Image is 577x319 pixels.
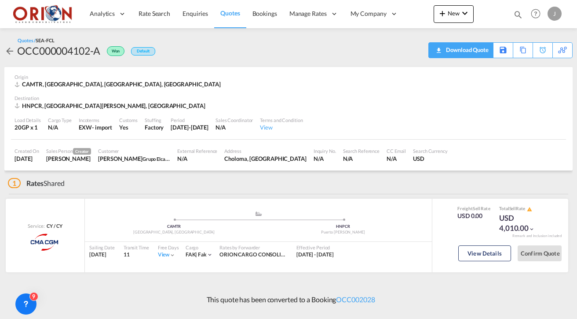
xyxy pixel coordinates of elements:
div: icon-arrow-left [4,44,17,58]
div: - import [92,123,112,131]
span: SEA-FCL [36,37,54,43]
img: 2c36fa60c4e911ed9fceb5e2556746cc.JPG [13,4,73,24]
div: 01 Sep 2025 - 15 Sep 2025 [296,251,334,259]
div: N/A [215,123,253,131]
div: Incoterms [79,117,112,123]
div: 20GP x 1 [15,123,41,131]
div: [DATE] [89,251,115,259]
div: OCC000004102-A [17,44,100,58]
div: Download Quote [444,43,489,57]
div: View [260,123,303,131]
div: 3 Sep 2025 [15,155,39,163]
div: Sales Person [46,148,91,155]
div: Shared [8,178,65,188]
div: USD 4,010.00 [499,213,543,234]
p: This quote has been converted to a Booking [202,295,375,304]
div: CAMTR, Montreal, QC, Asia Pacific [15,80,223,88]
div: USD [413,155,448,163]
div: N/A [177,155,217,163]
div: CAMTR [89,224,259,230]
md-icon: icon-chevron-down [529,226,535,232]
div: Load Details [15,117,41,123]
div: Period [171,117,208,123]
div: N/A [314,155,336,163]
span: Service: [28,223,44,229]
div: N/A [343,155,380,163]
md-icon: assets/icons/custom/ship-fill.svg [253,211,264,216]
div: Cargo [186,244,213,251]
div: Stuffing [145,117,164,123]
div: icon-magnify [513,10,523,23]
div: fak [186,251,207,259]
div: Default [131,47,155,56]
div: Search Reference [343,148,380,154]
div: J [548,7,562,21]
div: [GEOGRAPHIC_DATA], [GEOGRAPHIC_DATA] [89,230,259,235]
div: Customer [98,148,170,154]
div: Remark and Inclusion included [506,234,568,238]
span: Sell [473,206,480,211]
div: 11 [124,251,149,259]
md-icon: icon-chevron-down [460,8,470,19]
div: HNPCR [259,224,428,230]
div: Viewicon-chevron-down [158,251,176,259]
button: icon-alert [526,206,532,212]
div: CY / CY [44,223,62,229]
md-icon: icon-alert [527,207,532,212]
md-icon: icon-download [433,44,444,51]
span: 1 [8,178,21,188]
div: Freight Rate [457,205,490,211]
div: Factory Stuffing [145,123,164,131]
div: Terms and Condition [260,117,303,123]
span: Rate Search [139,10,170,17]
div: Quotes /SEA-FCL [18,37,55,44]
span: Creator [73,148,91,155]
div: Transit Time [124,244,149,251]
span: Grupo Elcatex [142,155,172,162]
span: Bookings [252,10,277,17]
div: Customs [119,117,138,123]
div: Yes [119,123,138,131]
span: New [437,10,470,17]
span: Sell [509,206,516,211]
div: Juan Lardizabal [46,155,91,163]
div: Total Rate [499,205,543,212]
button: Confirm Quote [518,245,562,261]
div: N/A [387,155,406,163]
md-icon: icon-magnify [513,10,523,19]
span: Enquiries [183,10,208,17]
div: Sales Coordinator [215,117,253,123]
div: ORION CARGO CONSOLIDATORS S. R. L. DE C. V. [219,251,288,259]
span: Manage Rates [289,9,327,18]
div: Won [100,44,127,58]
button: View Details [458,245,511,261]
div: Kevin Barrios [98,155,170,163]
div: Created On [15,148,39,154]
div: Save As Template [493,43,513,58]
div: EXW [79,123,92,131]
div: Download Quote [433,43,489,57]
div: Puerto [PERSON_NAME] [259,230,428,235]
div: USD 0.00 [457,211,490,220]
span: [DATE] - [DATE] [296,251,334,258]
span: My Company [351,9,387,18]
div: Cargo Type [48,117,72,123]
md-icon: icon-chevron-down [207,252,213,258]
span: Won [112,48,122,57]
md-icon: icon-plus 400-fg [437,8,448,19]
div: Rates by Forwarder [219,244,288,251]
div: Quote PDF is not available at this time [433,43,489,57]
div: Search Currency [413,148,448,154]
div: Free Days [158,244,179,251]
div: Address [224,148,306,154]
div: External Reference [177,148,217,154]
md-icon: icon-chevron-down [169,252,175,258]
div: N/A [48,123,72,131]
div: HNPCR, Puerto Cortes, Americas [15,102,207,110]
span: Rates [26,179,44,187]
div: CC Email [387,148,406,154]
div: 15 Sep 2025 [171,123,208,131]
span: CAMTR, [GEOGRAPHIC_DATA], [GEOGRAPHIC_DATA], [GEOGRAPHIC_DATA] [22,81,221,88]
img: CMA CGM [23,231,67,253]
